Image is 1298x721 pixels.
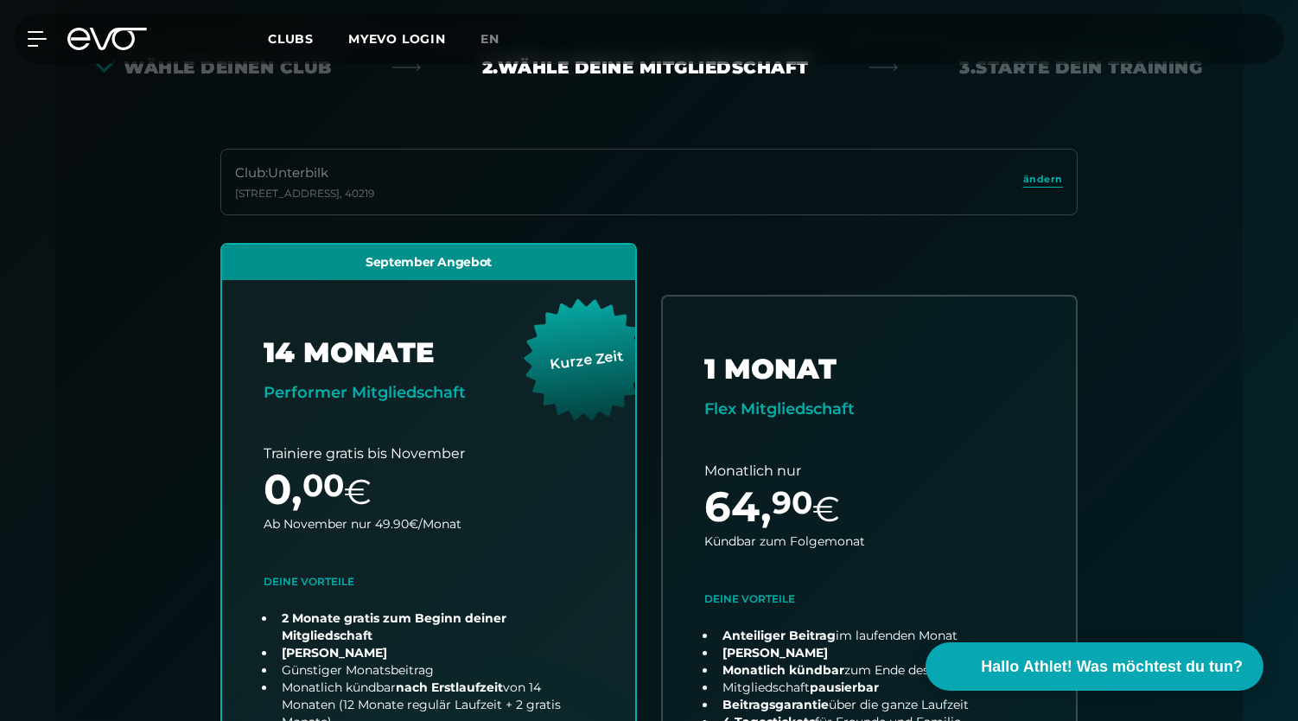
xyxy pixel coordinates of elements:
div: [STREET_ADDRESS] , 40219 [235,187,374,201]
a: Clubs [268,30,348,47]
span: Clubs [268,31,314,47]
a: en [480,29,520,49]
div: Club : Unterbilk [235,163,374,183]
span: en [480,31,499,47]
span: Hallo Athlet! Was möchtest du tun? [981,655,1243,679]
span: ändern [1023,172,1063,187]
a: ändern [1023,172,1063,192]
button: Hallo Athlet! Was möchtest du tun? [926,642,1263,691]
a: MYEVO LOGIN [348,31,446,47]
